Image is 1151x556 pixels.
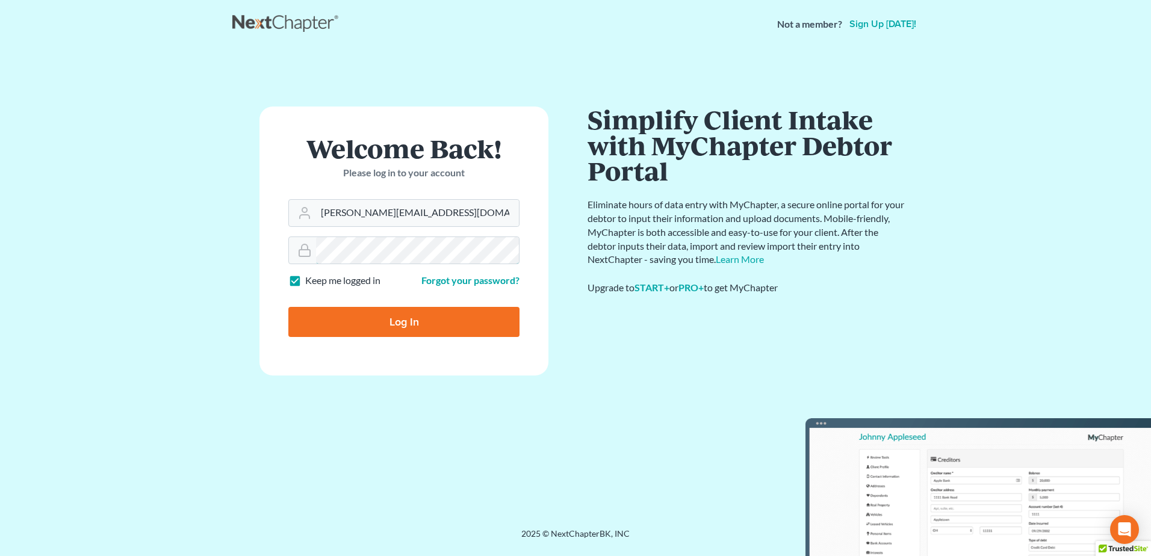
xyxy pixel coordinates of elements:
input: Email Address [316,200,519,226]
div: 2025 © NextChapterBK, INC [232,528,919,549]
h1: Welcome Back! [288,135,520,161]
a: Sign up [DATE]! [847,19,919,29]
a: START+ [634,282,669,293]
div: Open Intercom Messenger [1110,515,1139,544]
a: Learn More [716,253,764,265]
a: PRO+ [678,282,704,293]
h1: Simplify Client Intake with MyChapter Debtor Portal [588,107,907,184]
p: Eliminate hours of data entry with MyChapter, a secure online portal for your debtor to input the... [588,198,907,267]
input: Log In [288,307,520,337]
p: Please log in to your account [288,166,520,180]
strong: Not a member? [777,17,842,31]
a: Forgot your password? [421,274,520,286]
label: Keep me logged in [305,274,380,288]
div: Upgrade to or to get MyChapter [588,281,907,295]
